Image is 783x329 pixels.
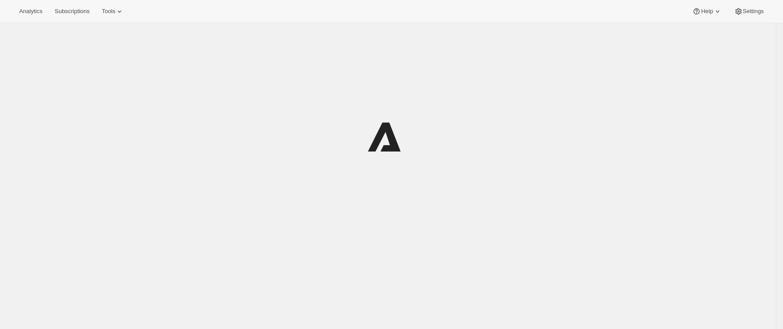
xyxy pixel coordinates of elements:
span: Subscriptions [55,8,89,15]
button: Tools [96,5,129,17]
button: Settings [729,5,769,17]
span: Help [701,8,713,15]
button: Analytics [14,5,48,17]
span: Tools [102,8,115,15]
span: Analytics [19,8,42,15]
button: Help [687,5,727,17]
span: Settings [743,8,764,15]
button: Subscriptions [49,5,95,17]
